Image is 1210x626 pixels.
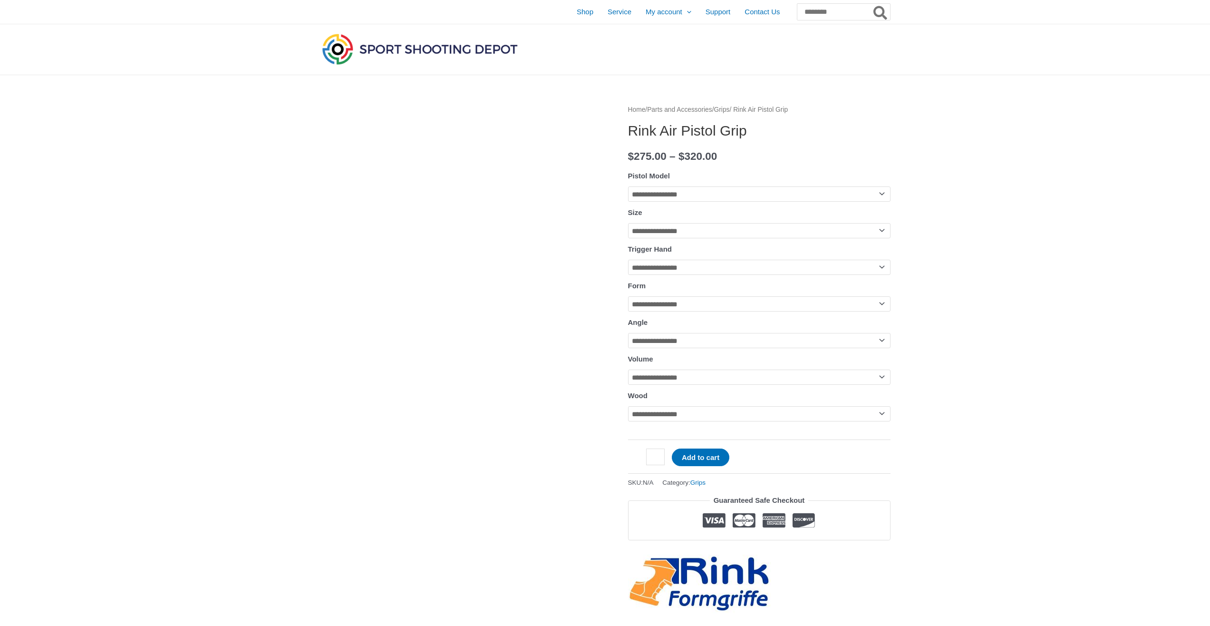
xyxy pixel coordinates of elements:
[628,104,891,116] nav: Breadcrumb
[628,106,646,113] a: Home
[628,282,646,290] label: Form
[714,106,730,113] a: Grips
[628,150,667,162] bdi: 275.00
[628,245,672,253] label: Trigger Hand
[710,494,809,507] legend: Guaranteed Safe Checkout
[628,150,634,162] span: $
[643,479,654,486] span: N/A
[628,391,648,400] label: Wood
[669,150,676,162] span: –
[690,479,706,486] a: Grips
[647,106,712,113] a: Parts and Accessories
[628,208,642,216] label: Size
[672,449,729,466] button: Add to cart
[320,31,520,67] img: Sport Shooting Depot
[646,449,665,465] input: Product quantity
[628,555,771,613] a: Rink-Formgriffe
[662,477,706,489] span: Category:
[628,318,648,326] label: Angle
[628,355,653,363] label: Volume
[628,477,654,489] span: SKU:
[678,150,685,162] span: $
[678,150,717,162] bdi: 320.00
[628,172,670,180] label: Pistol Model
[871,4,890,20] button: Search
[628,122,891,139] h1: Rink Air Pistol Grip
